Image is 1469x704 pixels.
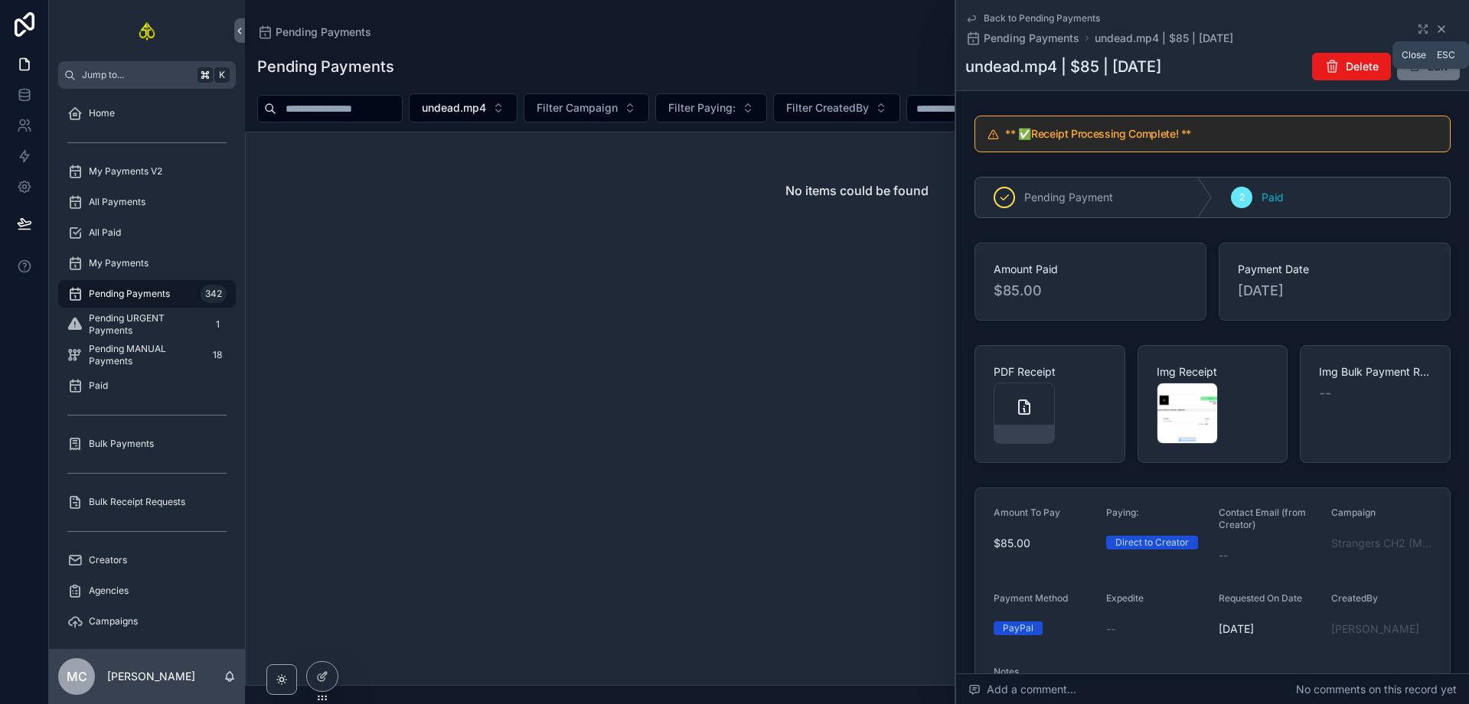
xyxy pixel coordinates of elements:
[89,107,115,119] span: Home
[67,667,87,686] span: MC
[1331,621,1419,637] a: [PERSON_NAME]
[208,346,227,364] div: 18
[49,89,245,649] div: scrollable content
[1296,682,1457,697] span: No comments on this record yet
[1219,507,1306,530] span: Contact Email (from Creator)
[984,31,1079,46] span: Pending Payments
[89,257,149,269] span: My Payments
[89,496,185,508] span: Bulk Receipt Requests
[1319,364,1431,380] span: Img Bulk Payment Receipt (from Bulk Payments)
[89,615,138,627] span: Campaigns
[537,100,618,116] span: Filter Campaign
[58,158,236,185] a: My Payments V2
[1346,59,1379,74] span: Delete
[668,100,736,116] span: Filter Paying:
[257,56,394,77] h1: Pending Payments
[1238,280,1431,301] span: [DATE]
[58,430,236,458] a: Bulk Payments
[138,18,157,43] img: App logo
[1219,592,1302,604] span: Requested On Date
[1434,49,1458,61] span: Esc
[655,93,767,122] button: Select Button
[994,262,1187,277] span: Amount Paid
[984,12,1100,24] span: Back to Pending Payments
[58,249,236,277] a: My Payments
[1106,592,1144,604] span: Expedite
[994,592,1068,604] span: Payment Method
[994,536,1094,551] span: $85.00
[1024,190,1113,205] span: Pending Payment
[89,196,145,208] span: All Payments
[965,12,1100,24] a: Back to Pending Payments
[89,343,202,367] span: Pending MANUAL Payments
[994,280,1187,301] span: $85.00
[785,181,929,200] h2: No items could be found
[276,24,371,40] span: Pending Payments
[89,165,162,178] span: My Payments V2
[89,380,108,392] span: Paid
[1319,383,1331,404] span: --
[1312,53,1391,80] button: Delete
[58,280,236,308] a: Pending Payments342
[58,577,236,605] a: Agencies
[58,61,236,89] button: Jump to...K
[257,24,371,40] a: Pending Payments
[89,438,154,450] span: Bulk Payments
[1106,507,1139,518] span: Paying:
[994,364,1106,380] span: PDF Receipt
[89,554,127,566] span: Creators
[58,546,236,574] a: Creators
[89,227,121,239] span: All Paid
[208,315,227,334] div: 1
[773,93,900,122] button: Select Button
[58,219,236,246] a: All Paid
[107,669,195,684] p: [PERSON_NAME]
[1219,621,1319,637] span: [DATE]
[1219,548,1228,563] span: --
[1262,190,1284,205] span: Paid
[994,507,1060,518] span: Amount To Pay
[1331,592,1378,604] span: CreatedBy
[1331,536,1431,551] a: Strangers CH2 (Movie)
[1239,191,1245,204] span: 2
[965,31,1079,46] a: Pending Payments
[524,93,649,122] button: Select Button
[82,69,191,81] span: Jump to...
[58,372,236,399] a: Paid
[58,341,236,369] a: Pending MANUAL Payments18
[201,285,227,303] div: 342
[58,99,236,127] a: Home
[786,100,869,116] span: Filter CreatedBy
[1238,262,1431,277] span: Payment Date
[409,93,517,122] button: Select Button
[968,682,1076,697] span: Add a comment...
[1115,536,1189,549] div: Direct to Creator
[58,188,236,216] a: All Payments
[216,69,228,81] span: K
[1003,621,1033,635] div: PayPal
[965,56,1161,77] h1: undead.mp4 | $85 | [DATE]
[89,288,170,300] span: Pending Payments
[1157,364,1269,380] span: Img Receipt
[1402,49,1426,61] span: Close
[58,608,236,635] a: Campaigns
[89,585,129,597] span: Agencies
[58,311,236,338] a: Pending URGENT Payments1
[58,488,236,516] a: Bulk Receipt Requests
[422,100,486,116] span: undead.mp4
[1005,129,1438,139] h5: ** ✅Receipt Processing Complete! **
[1331,507,1376,518] span: Campaign
[1095,31,1233,46] a: undead.mp4 | $85 | [DATE]
[1106,621,1115,637] span: --
[994,666,1019,677] span: Notes
[89,312,202,337] span: Pending URGENT Payments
